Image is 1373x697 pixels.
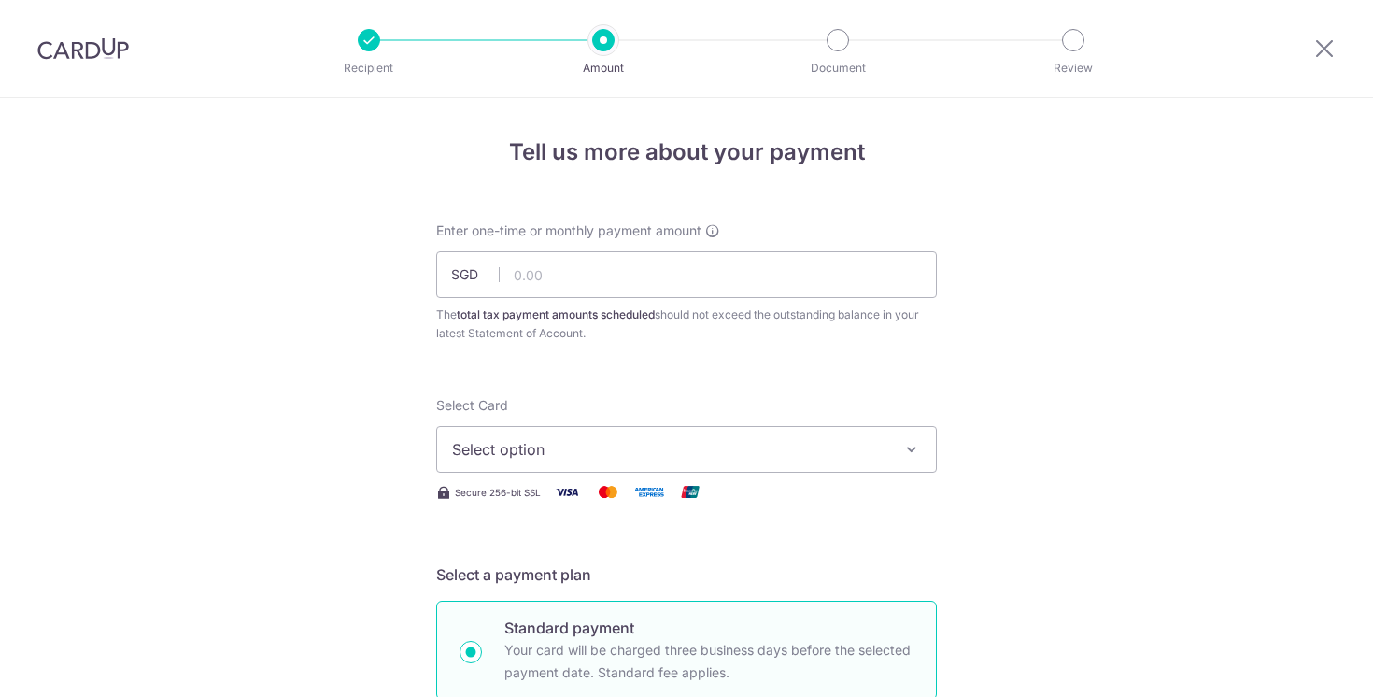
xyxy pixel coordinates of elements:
span: SGD [451,265,500,284]
img: CardUp [37,37,129,60]
input: 0.00 [436,251,937,298]
img: Mastercard [589,480,627,504]
span: Secure 256-bit SSL [455,485,541,500]
span: translation missing: en.payables.payment_networks.credit_card.summary.labels.select_card [436,397,508,413]
span: Enter one-time or monthly payment amount [436,221,701,240]
b: total tax payment amounts scheduled [457,307,655,321]
p: Document [769,59,907,78]
p: Review [1004,59,1142,78]
img: Union Pay [672,480,709,504]
p: Standard payment [504,617,913,639]
p: Amount [534,59,672,78]
img: American Express [630,480,668,504]
p: Your card will be charged three business days before the selected payment date. Standard fee appl... [504,639,913,684]
h5: Select a payment plan [436,563,937,586]
div: The should not exceed the outstanding balance in your latest Statement of Account. [436,306,937,343]
h4: Tell us more about your payment [436,135,937,169]
p: Recipient [300,59,438,78]
img: Visa [548,480,586,504]
button: Select option [436,426,937,473]
iframe: Opens a widget where you can find more information [1253,641,1354,688]
span: Select option [452,438,887,461]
